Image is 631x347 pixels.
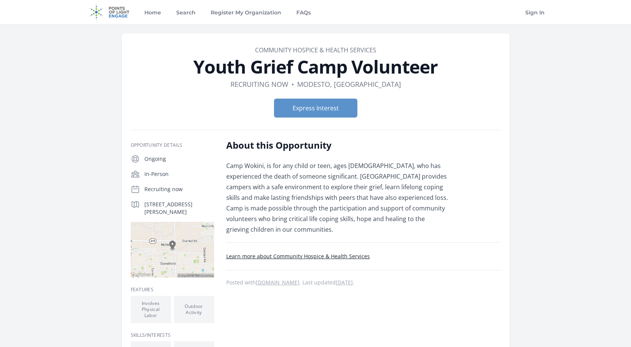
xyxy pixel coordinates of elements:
h3: Skills/Interests [131,332,214,338]
img: Map [131,222,214,278]
h1: Youth Grief Camp Volunteer [131,58,501,76]
p: Recruiting now [144,185,214,193]
h2: About this Opportunity [226,139,448,151]
button: Express Interest [274,99,357,118]
h3: Opportunity Details [131,142,214,148]
abbr: Tue, Jul 16, 2024 4:13 PM [336,279,353,286]
a: Community Hospice & Health Services [255,46,376,54]
p: In-Person [144,170,214,178]
p: Camp Wokini, is for any child or teen, ages [DEMOGRAPHIC_DATA], who has experienced the death of ... [226,160,448,235]
a: Learn more about Community Hospice & Health Services [226,253,370,260]
p: Ongoing [144,155,214,163]
h3: Features [131,287,214,293]
div: • [291,79,294,89]
dd: Recruiting now [230,79,288,89]
dd: Modesto, [GEOGRAPHIC_DATA] [297,79,401,89]
li: Involves Physical Labor [131,296,171,323]
p: [STREET_ADDRESS][PERSON_NAME] [144,201,214,216]
p: Posted with . Last updated . [226,279,501,286]
a: [DOMAIN_NAME] [256,279,299,286]
li: Outdoor Activity [174,296,214,323]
